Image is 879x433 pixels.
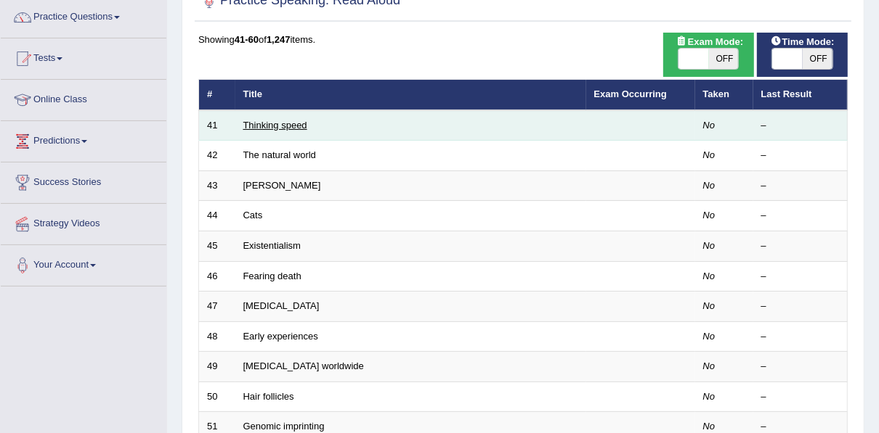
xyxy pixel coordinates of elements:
[199,321,235,352] td: 48
[1,80,166,116] a: Online Class
[199,231,235,262] td: 45
[761,119,840,133] div: –
[753,80,848,110] th: Last Result
[761,330,840,344] div: –
[761,149,840,162] div: –
[761,390,840,404] div: –
[1,38,166,75] a: Tests
[243,391,294,402] a: Hair follicles
[765,34,840,49] span: Time Mode:
[243,421,325,432] a: Genomic imprinting
[1,245,166,281] a: Your Account
[235,34,259,45] b: 41-60
[761,239,840,253] div: –
[243,331,318,342] a: Early experiences
[243,149,316,160] a: The natural world
[243,180,321,191] a: [PERSON_NAME]
[1,204,166,240] a: Strategy Videos
[198,33,848,46] div: Showing of items.
[199,352,235,382] td: 49
[594,88,667,99] a: Exam Occurring
[761,270,840,284] div: –
[703,271,716,281] em: No
[703,331,716,342] em: No
[199,80,235,110] th: #
[703,391,716,402] em: No
[761,300,840,313] div: –
[709,49,740,69] span: OFF
[695,80,753,110] th: Taken
[199,382,235,412] td: 50
[761,209,840,223] div: –
[243,120,307,131] a: Thinking speed
[663,33,754,77] div: Show exams occurring in exams
[761,179,840,193] div: –
[243,240,301,251] a: Existentialism
[703,120,716,131] em: No
[235,80,586,110] th: Title
[243,300,320,311] a: [MEDICAL_DATA]
[199,141,235,171] td: 42
[703,149,716,160] em: No
[1,121,166,157] a: Predictions
[703,180,716,191] em: No
[1,162,166,199] a: Success Stories
[199,170,235,201] td: 43
[267,34,291,45] b: 1,247
[703,360,716,371] em: No
[703,210,716,220] em: No
[703,300,716,311] em: No
[243,210,263,220] a: Cats
[199,261,235,292] td: 46
[243,271,301,281] a: Fearing death
[199,110,235,141] td: 41
[703,240,716,251] em: No
[243,360,364,371] a: [MEDICAL_DATA] worldwide
[671,34,749,49] span: Exam Mode:
[803,49,833,69] span: OFF
[199,292,235,322] td: 47
[703,421,716,432] em: No
[761,360,840,374] div: –
[199,201,235,231] td: 44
